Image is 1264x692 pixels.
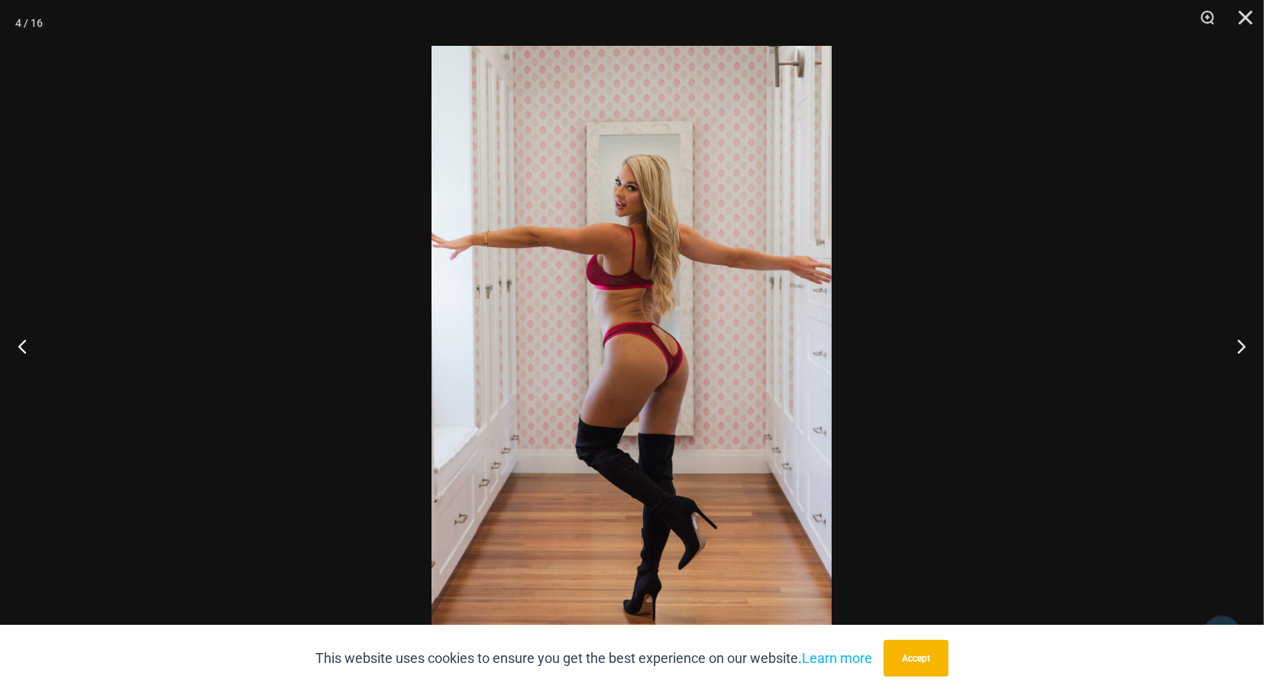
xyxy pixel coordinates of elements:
[432,46,832,646] img: Guilty Pleasures Red 1045 Bra 6045 Thong 02
[1207,308,1264,384] button: Next
[884,640,949,677] button: Accept
[15,11,43,34] div: 4 / 16
[315,647,872,670] p: This website uses cookies to ensure you get the best experience on our website.
[802,650,872,666] a: Learn more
